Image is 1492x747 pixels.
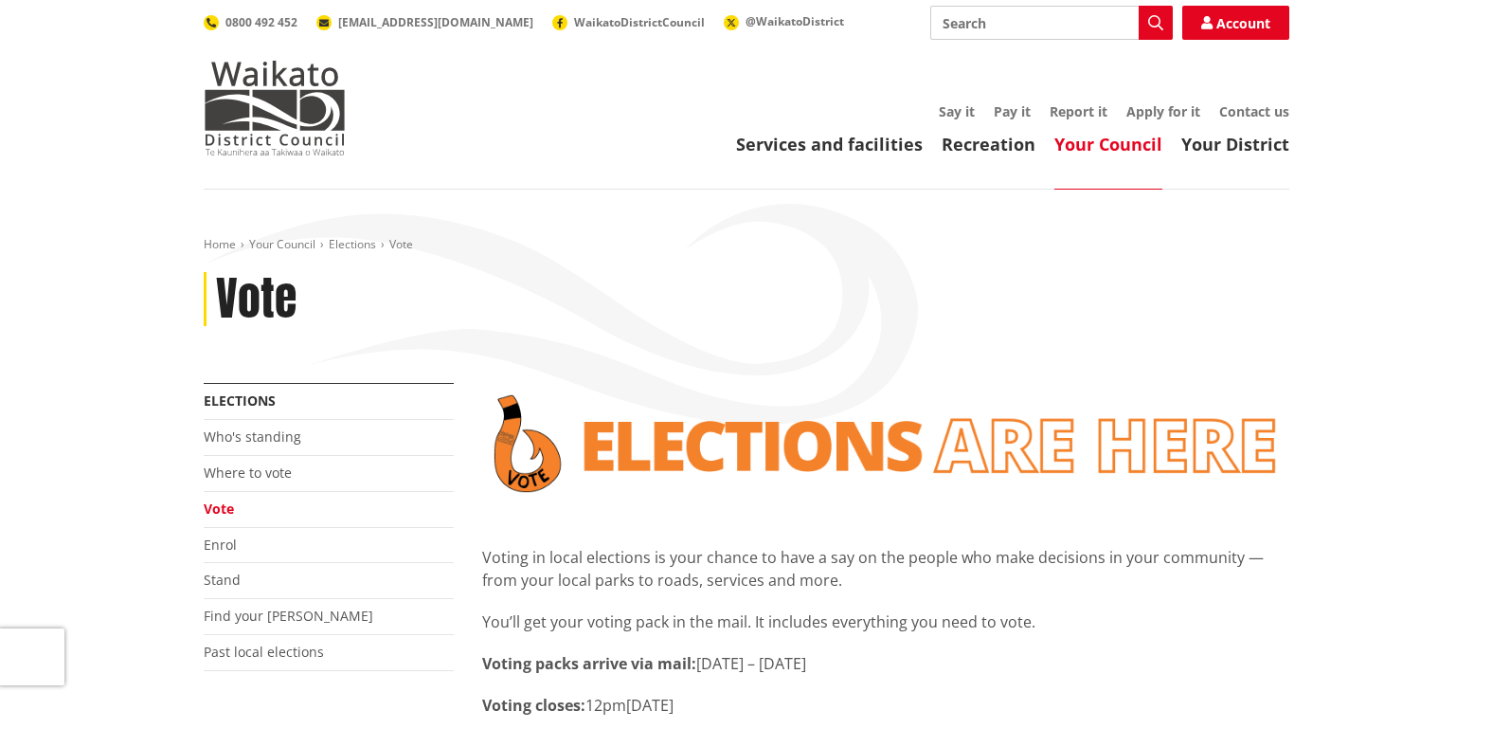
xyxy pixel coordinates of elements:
[1182,6,1289,40] a: Account
[204,61,346,155] img: Waikato District Council - Te Kaunihera aa Takiwaa o Waikato
[204,571,241,589] a: Stand
[338,14,533,30] span: [EMAIL_ADDRESS][DOMAIN_NAME]
[1126,102,1200,120] a: Apply for it
[574,14,705,30] span: WaikatoDistrictCouncil
[552,14,705,30] a: WaikatoDistrictCouncil
[994,102,1031,120] a: Pay it
[316,14,533,30] a: [EMAIL_ADDRESS][DOMAIN_NAME]
[724,13,844,29] a: @WaikatoDistrict
[1181,133,1289,155] a: Your District
[1219,102,1289,120] a: Contact us
[225,14,297,30] span: 0800 492 452
[204,392,276,410] a: Elections
[1054,133,1162,155] a: Your Council
[585,695,674,716] span: 12pm[DATE]
[746,13,844,29] span: @WaikatoDistrict
[329,236,376,252] a: Elections
[482,695,585,716] strong: Voting closes:
[930,6,1173,40] input: Search input
[942,133,1035,155] a: Recreation
[482,653,696,674] strong: Voting packs arrive via mail:
[482,652,1289,675] p: [DATE] – [DATE]
[939,102,975,120] a: Say it
[216,272,297,327] h1: Vote
[204,14,297,30] a: 0800 492 452
[204,500,234,518] a: Vote
[249,236,315,252] a: Your Council
[736,133,923,155] a: Services and facilities
[482,546,1289,592] p: Voting in local elections is your chance to have a say on the people who make decisions in your c...
[204,607,373,625] a: Find your [PERSON_NAME]
[204,236,236,252] a: Home
[204,237,1289,253] nav: breadcrumb
[204,464,292,482] a: Where to vote
[1050,102,1107,120] a: Report it
[204,643,324,661] a: Past local elections
[482,383,1289,504] img: Vote banner transparent
[204,536,237,554] a: Enrol
[204,428,301,446] a: Who's standing
[389,236,413,252] span: Vote
[482,610,1289,633] p: You’ll get your voting pack in the mail. It includes everything you need to vote.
